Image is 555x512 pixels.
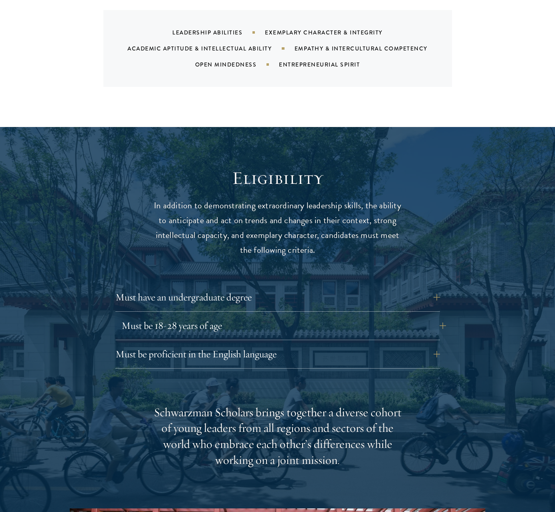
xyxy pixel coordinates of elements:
[265,28,403,36] div: Exemplary Character & Integrity
[153,405,402,469] div: Schwarzman Scholars brings together a diverse cohort of young leaders from all regions and sector...
[172,28,265,36] div: Leadership Abilities
[295,44,448,52] div: Empathy & Intercultural Competency
[121,316,446,335] button: Must be 18-28 years of age
[115,288,440,307] button: Must have an undergraduate degree
[127,44,294,52] div: Academic Aptitude & Intellectual Ability
[153,198,402,258] p: In addition to demonstrating extraordinary leadership skills, the ability to anticipate and act o...
[279,60,380,69] div: Entrepreneurial Spirit
[115,345,440,364] button: Must be proficient in the English language
[153,167,402,189] h2: Eligibility
[195,60,279,69] div: Open Mindedness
